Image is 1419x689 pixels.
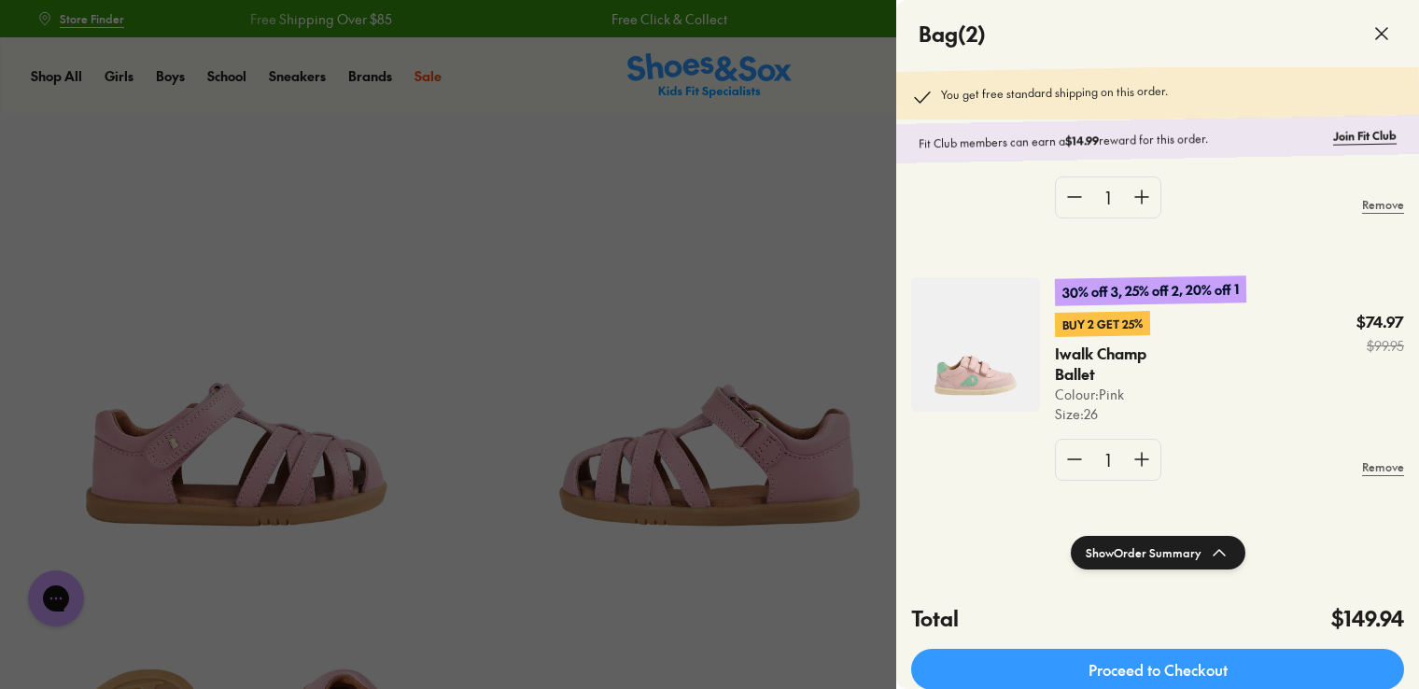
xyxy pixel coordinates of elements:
p: Buy 2 Get 25% [1055,311,1150,337]
p: 30% off 3, 25% off 2, 20% off 1 [1055,275,1246,306]
h4: $149.94 [1331,603,1404,634]
p: Size : 26 [1055,404,1190,424]
p: Colour: Pink [1055,385,1190,404]
p: Fit Club members can earn a reward for this order. [919,128,1326,152]
p: You get free standard shipping on this order. [941,82,1168,108]
img: 4-552033.jpg [911,277,1040,412]
s: $99.95 [1356,336,1404,356]
h4: Total [911,603,959,634]
button: ShowOrder Summary [1071,536,1245,569]
div: 1 [1093,440,1123,480]
p: $74.97 [1356,312,1404,332]
div: 1 [1093,177,1123,218]
b: $14.99 [1065,133,1099,148]
a: Join Fit Club [1333,127,1397,145]
h4: Bag ( 2 ) [919,19,986,49]
button: Gorgias live chat [9,7,65,63]
p: Iwalk Champ Ballet [1055,344,1163,385]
